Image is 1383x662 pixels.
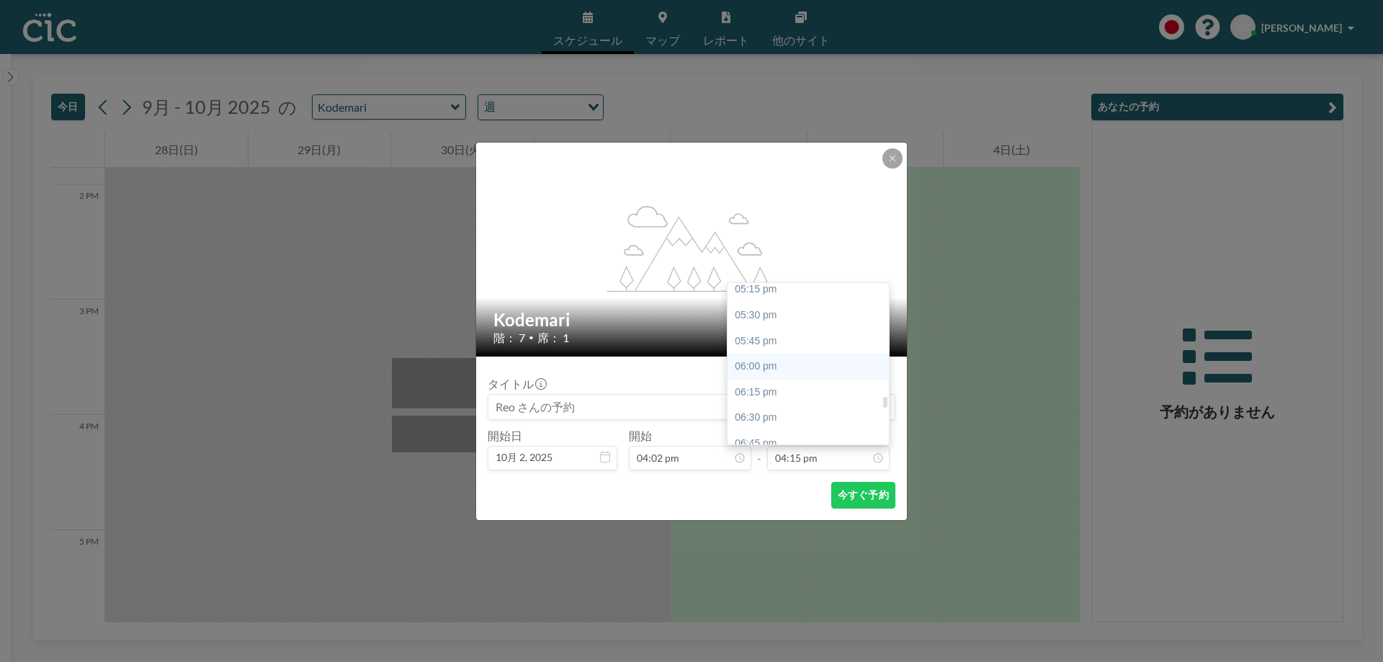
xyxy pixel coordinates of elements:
h2: Kodemari [493,309,891,331]
input: Reo さんの予約 [488,395,895,419]
button: 今すぐ予約 [831,482,895,509]
span: 階： 7 [493,331,525,345]
span: • [529,332,534,343]
label: 開始 [629,429,652,443]
span: 席： 1 [537,331,569,345]
span: - [757,434,761,465]
div: 05:15 pm [728,277,896,303]
label: 開始日 [488,429,522,443]
div: 05:45 pm [728,328,896,354]
div: 06:30 pm [728,405,896,431]
div: 06:00 pm [728,354,896,380]
div: 05:30 pm [728,303,896,328]
g: flex-grow: 1.2; [607,205,777,291]
div: 06:45 pm [728,431,896,457]
label: タイトル [488,377,545,391]
div: 06:15 pm [728,380,896,406]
